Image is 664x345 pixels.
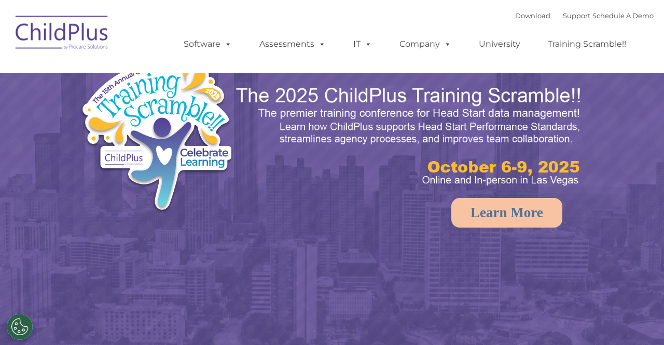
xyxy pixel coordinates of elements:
[563,11,590,20] a: Support
[515,11,550,20] a: Download
[10,8,114,60] img: ChildPlus by Procare Solutions
[451,198,562,228] a: Learn More
[249,34,336,55] a: Assessments
[468,34,531,55] a: University
[389,34,462,55] a: Company
[537,34,637,55] a: Training Scramble!!
[173,34,242,55] a: Software
[592,11,654,20] a: Schedule A Demo
[7,314,33,340] button: Cookies Settings
[515,11,654,20] font: |
[343,34,382,55] a: IT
